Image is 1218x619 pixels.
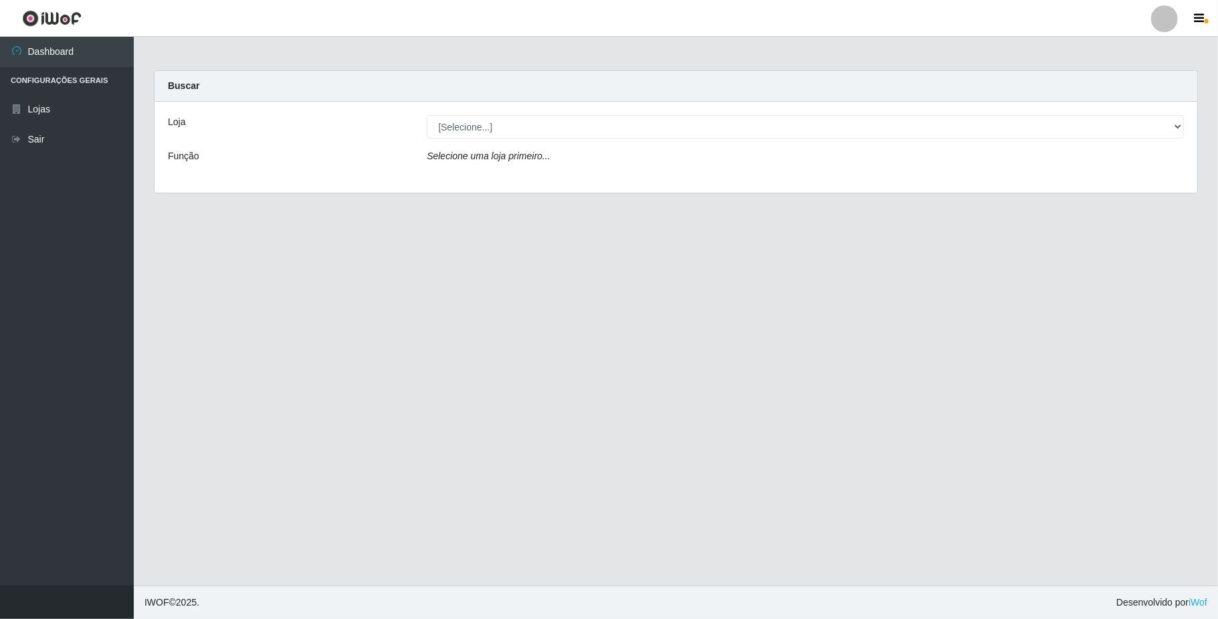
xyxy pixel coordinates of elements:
span: © 2025 . [144,596,199,610]
strong: Buscar [168,80,199,91]
span: Desenvolvido por [1116,596,1207,610]
label: Função [168,149,199,163]
a: iWof [1189,597,1207,608]
label: Loja [168,115,185,129]
i: Selecione uma loja primeiro... [427,151,550,161]
img: CoreUI Logo [22,10,82,27]
span: IWOF [144,597,169,608]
